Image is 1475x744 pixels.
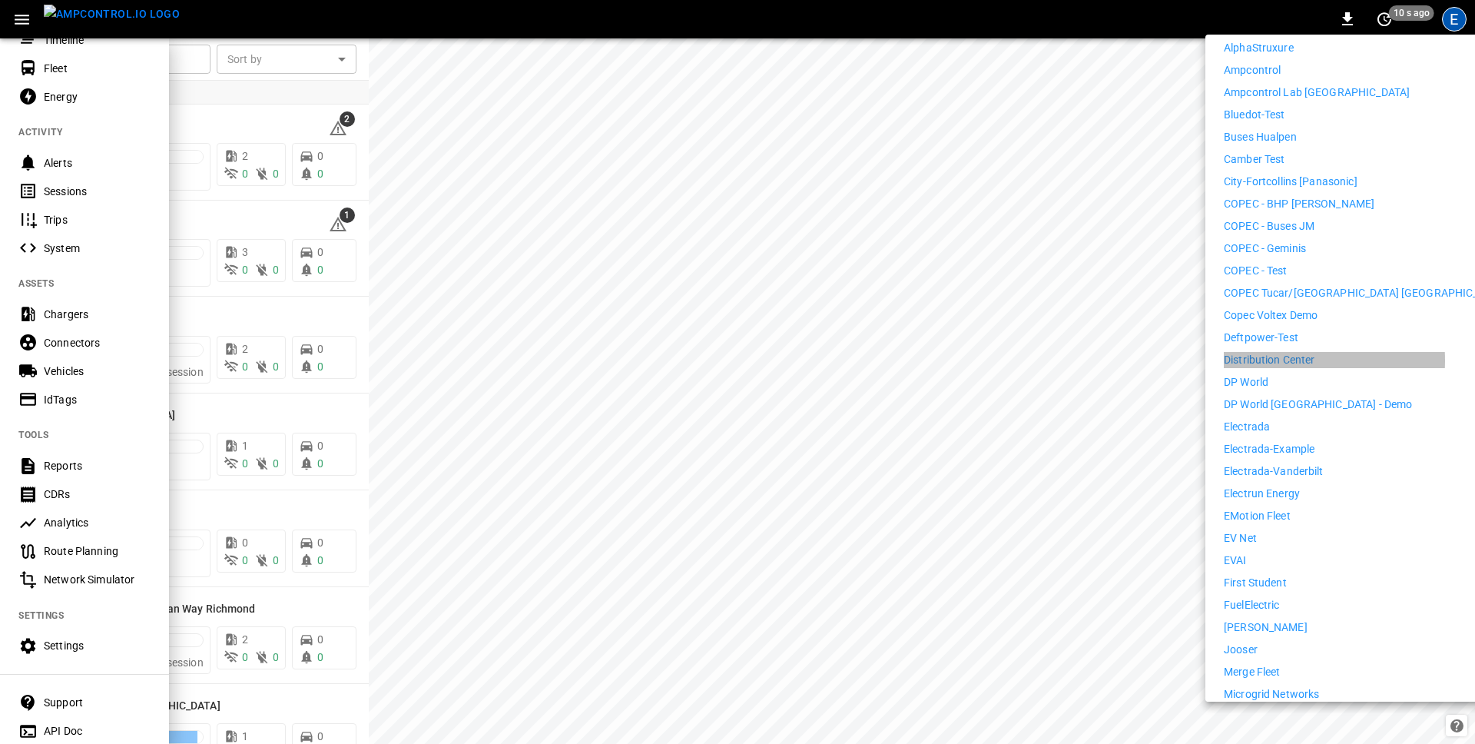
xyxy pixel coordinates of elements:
p: DP World [GEOGRAPHIC_DATA] - Demo [1224,397,1412,413]
p: FuelElectric [1224,597,1280,613]
p: Bluedot-Test [1224,107,1285,123]
p: Ampcontrol [1224,62,1281,78]
p: Microgrid Networks [1224,686,1319,702]
p: Electrada-Example [1224,441,1314,457]
p: COPEC - Buses JM [1224,218,1314,234]
p: Electrun Energy [1224,486,1300,502]
p: DP World [1224,374,1268,390]
p: Electrada-Vanderbilt [1224,463,1324,480]
p: Buses Hualpen [1224,129,1297,145]
p: First Student [1224,575,1287,591]
p: Distribution Center [1224,352,1315,368]
p: Jooser [1224,642,1258,658]
p: COPEC - BHP [PERSON_NAME] [1224,196,1374,212]
p: Ampcontrol Lab [GEOGRAPHIC_DATA] [1224,85,1410,101]
p: Electrada [1224,419,1270,435]
p: COPEC - Geminis [1224,241,1306,257]
p: Copec Voltex Demo [1224,307,1318,324]
p: eMotion Fleet [1224,508,1291,524]
p: EV Net [1224,530,1257,546]
p: [PERSON_NAME] [1224,619,1308,636]
p: Deftpower-Test [1224,330,1298,346]
p: COPEC - Test [1224,263,1288,279]
p: Camber Test [1224,151,1284,168]
p: EVAI [1224,553,1247,569]
p: AlphaStruxure [1224,40,1294,56]
p: City-Fortcollins [Panasonic] [1224,174,1357,190]
p: Merge Fleet [1224,664,1280,680]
